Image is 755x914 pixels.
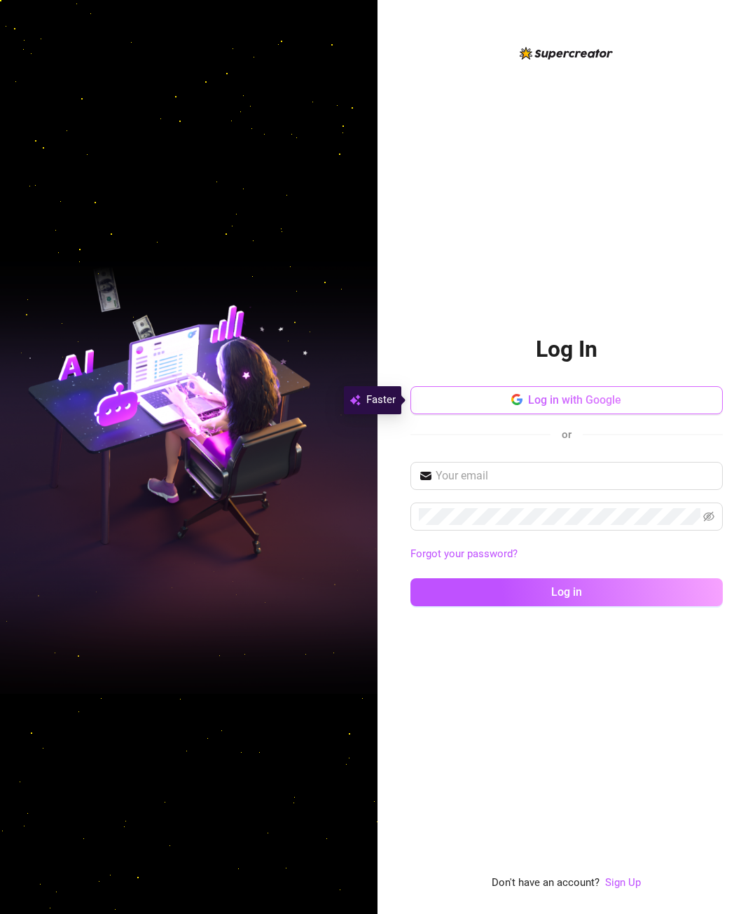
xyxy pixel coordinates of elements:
[410,578,723,606] button: Log in
[536,335,597,364] h2: Log In
[366,392,396,409] span: Faster
[410,547,518,560] a: Forgot your password?
[551,585,582,599] span: Log in
[562,428,572,441] span: or
[605,876,641,889] a: Sign Up
[528,393,621,407] span: Log in with Google
[520,47,613,60] img: logo-BBDzfeDw.svg
[436,468,714,484] input: Your email
[605,875,641,892] a: Sign Up
[410,386,723,414] button: Log in with Google
[492,875,600,892] span: Don't have an account?
[349,392,361,409] img: svg%3e
[410,546,723,563] a: Forgot your password?
[703,511,714,522] span: eye-invisible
